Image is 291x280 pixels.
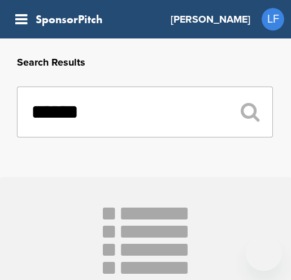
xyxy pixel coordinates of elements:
a: LF [262,8,284,31]
h2: Search Results [17,55,273,70]
iframe: Button to launch messaging window [246,235,282,271]
a: SponsorPitch [36,14,102,25]
h3: [PERSON_NAME] [171,11,250,27]
a: [PERSON_NAME] [171,7,250,32]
